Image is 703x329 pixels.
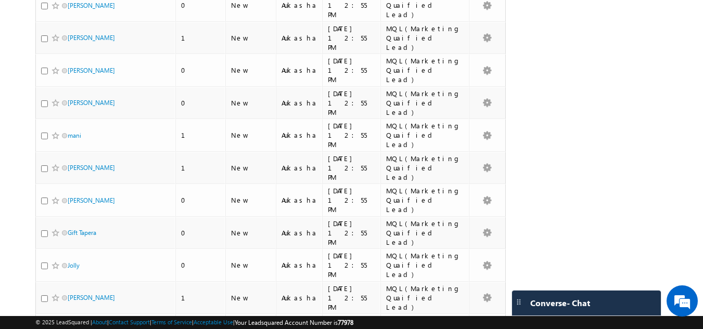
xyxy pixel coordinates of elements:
[35,318,353,327] span: © 2025 LeadSquared | | | | |
[231,1,271,10] div: New
[386,251,464,279] div: MQL(Marketing Quaified Lead)
[68,294,115,301] a: [PERSON_NAME]
[282,260,317,270] div: Aukasha
[231,195,271,205] div: New
[181,228,221,238] div: 0
[328,24,376,52] div: [DATE] 12:55 PM
[231,33,271,43] div: New
[386,56,464,84] div: MQL(Marketing Quaified Lead)
[386,154,464,182] div: MQL(Marketing Quaified Lead)
[282,33,317,43] div: Aukasha
[386,24,464,52] div: MQL(Marketing Quaified Lead)
[328,154,376,182] div: [DATE] 12:55 PM
[282,195,317,205] div: Aukasha
[282,228,317,238] div: Aukasha
[109,319,150,325] a: Contact Support
[181,195,221,205] div: 0
[231,98,271,108] div: New
[92,319,107,325] a: About
[68,99,115,107] a: [PERSON_NAME]
[282,163,317,173] div: Aukasha
[181,65,221,75] div: 0
[68,67,115,74] a: [PERSON_NAME]
[530,298,590,308] span: Converse - Chat
[328,186,376,214] div: [DATE] 12:55 PM
[282,293,317,302] div: Aukasha
[181,98,221,108] div: 0
[68,131,81,139] a: mani
[282,65,317,75] div: Aukasha
[328,89,376,117] div: [DATE] 12:55 PM
[235,319,353,326] span: Your Leadsquared Account Number is
[68,34,115,42] a: [PERSON_NAME]
[386,219,464,247] div: MQL(Marketing Quaified Lead)
[328,284,376,312] div: [DATE] 12:55 PM
[282,1,317,10] div: Aukasha
[181,1,221,10] div: 0
[181,163,221,173] div: 1
[151,319,192,325] a: Terms of Service
[386,186,464,214] div: MQL(Marketing Quaified Lead)
[181,33,221,43] div: 1
[282,98,317,108] div: Aukasha
[338,319,353,326] span: 77978
[68,261,80,269] a: Jolly
[181,293,221,302] div: 1
[231,293,271,302] div: New
[194,319,233,325] a: Acceptable Use
[231,260,271,270] div: New
[328,251,376,279] div: [DATE] 12:55 PM
[231,65,271,75] div: New
[328,121,376,149] div: [DATE] 12:55 PM
[68,2,115,9] a: [PERSON_NAME]
[282,130,317,140] div: Aukasha
[231,228,271,238] div: New
[515,298,523,306] img: carter-drag
[181,260,221,270] div: 0
[231,130,271,140] div: New
[68,196,115,204] a: [PERSON_NAME]
[68,164,115,172] a: [PERSON_NAME]
[386,284,464,312] div: MQL(Marketing Quaified Lead)
[231,163,271,173] div: New
[386,89,464,117] div: MQL(Marketing Quaified Lead)
[181,130,221,140] div: 1
[328,219,376,247] div: [DATE] 12:55 PM
[386,121,464,149] div: MQL(Marketing Quaified Lead)
[328,56,376,84] div: [DATE] 12:55 PM
[68,229,96,236] a: Gift Tapera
